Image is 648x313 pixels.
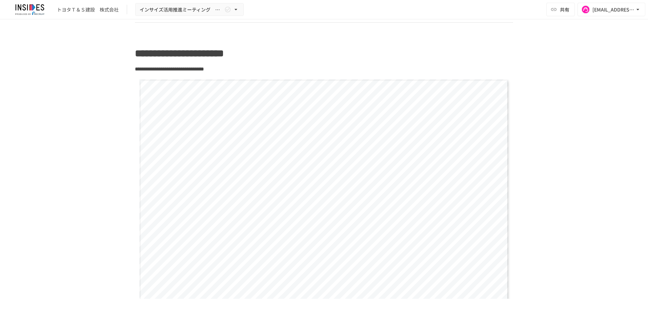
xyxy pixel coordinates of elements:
div: [EMAIL_ADDRESS][DOMAIN_NAME] [592,5,634,14]
img: JmGSPSkPjKwBq77AtHmwC7bJguQHJlCRQfAXtnx4WuV [8,4,52,15]
span: インサイズ活用推進ミーティング ～1回目～ [140,5,223,14]
button: インサイズ活用推進ミーティング ～1回目～ [135,3,244,16]
button: [EMAIL_ADDRESS][DOMAIN_NAME] [578,3,645,16]
button: 共有 [546,3,575,16]
div: トヨタＴ＆Ｓ建設 株式会社 [57,6,119,13]
span: 共有 [560,6,569,13]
